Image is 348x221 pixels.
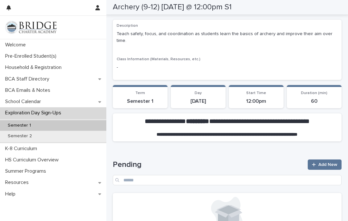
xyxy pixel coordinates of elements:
p: Household & Registration [3,64,67,71]
p: BCA Staff Directory [3,76,54,82]
p: Semester 2 [3,133,37,139]
p: Exploration Day Sign-Ups [3,110,66,116]
h2: Archery (9-12) [DATE] @ 12:00pm S1 [113,3,232,12]
p: 60 [291,98,338,104]
p: HS Curriculum Overview [3,157,64,163]
span: Start Time [246,91,266,95]
h1: Pending [113,160,304,169]
span: Day [195,91,202,95]
img: V1C1m3IdTEidaUdm9Hs0 [5,21,57,34]
p: Teach safety, focus, and coordination as students learn the basics of archery and improve their a... [117,31,338,44]
p: Resources [3,179,34,186]
span: Term [135,91,145,95]
p: Help [3,191,21,197]
p: BCA Emails & Notes [3,87,55,93]
span: Add New [318,162,337,167]
p: Summer Programs [3,168,51,174]
p: Welcome [3,42,31,48]
a: Add New [308,159,342,170]
p: K-8 Curriculum [3,146,42,152]
p: School Calendar [3,99,46,105]
p: [DATE] [175,98,222,104]
p: Pre-Enrolled Student(s) [3,53,62,59]
p: Semester 1 [117,98,164,104]
input: Search [113,175,342,185]
span: Duration (min) [301,91,327,95]
p: - [117,64,338,71]
p: 12:00pm [233,98,280,104]
span: Description [117,24,138,28]
span: Class Information (Materials, Resources, etc.) [117,57,200,61]
p: Semester 1 [3,123,36,128]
